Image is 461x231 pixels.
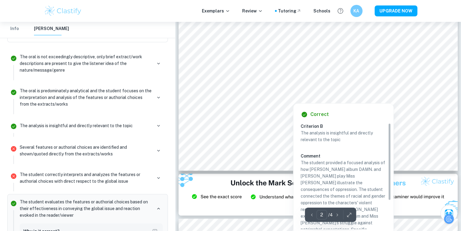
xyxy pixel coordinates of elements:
[10,55,17,62] svg: Correct
[7,22,22,35] button: Info
[440,205,457,222] button: Ask Clai
[10,145,17,152] svg: Incorrect
[44,5,82,17] img: Clastify logo
[20,122,133,129] p: The analysis is insightful and directly relevant to the topic
[375,5,417,16] button: UPGRADE NOW
[20,87,152,107] p: The oral is predominately analytical and the student focuses on the interpretation and analysis o...
[10,123,17,130] svg: Correct
[242,8,263,14] p: Review
[34,22,69,35] button: [PERSON_NAME]
[20,144,152,157] p: Several features or authorial choices are identified and shown/quoted directly from the extracts/...
[278,8,301,14] a: Tutoring
[335,6,346,16] button: Help and Feedback
[10,89,17,96] svg: Correct
[202,8,230,14] p: Exemplars
[350,5,362,17] button: KA
[20,199,152,219] p: The student evaluates the features or authorial choices based on their effectiveness in conveying...
[10,172,17,180] svg: Incorrect
[20,53,152,73] p: The oral is not exceedingly descriptive, only brief extract/work descriptions are present to give...
[353,8,360,14] h6: KA
[20,171,152,185] p: The student correctly interprets and analyzes the features or authorial choices with direct respe...
[328,212,333,218] p: / 4
[310,111,329,118] h6: Correct
[313,8,330,14] a: Schools
[179,174,458,216] img: Ad
[301,130,386,143] p: The analysis is insightful and directly relevant to the topic
[10,200,17,207] svg: Correct
[301,153,386,159] h6: Comment
[301,123,391,130] h6: Criterion B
